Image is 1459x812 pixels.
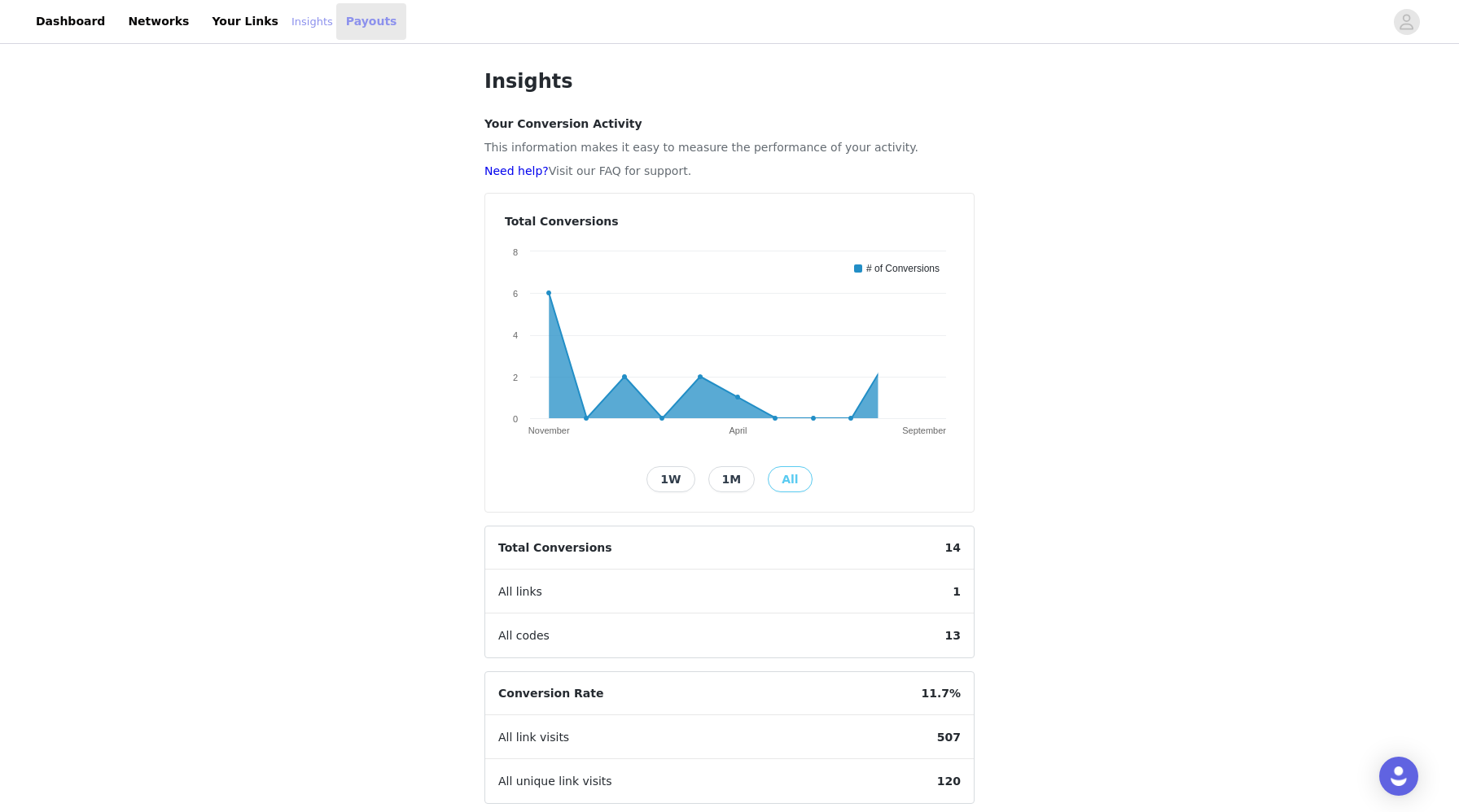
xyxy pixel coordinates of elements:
a: Your Links [202,3,288,40]
a: Dashboard [26,3,115,40]
h4: Your Conversion Activity [484,116,975,133]
span: 11.7% [908,672,974,715]
h1: Insights [484,67,975,96]
span: All link visits [485,716,582,759]
span: All unique link visits [485,760,625,803]
p: This information makes it easy to measure the performance of your activity. [484,139,975,156]
text: 2 [513,373,518,382]
h4: Total Conversions [505,213,954,230]
span: 13 [932,614,974,657]
span: 1 [940,570,974,613]
span: All links [485,570,555,613]
button: 1M [708,466,756,492]
a: Networks [118,3,199,40]
text: November [528,426,570,435]
span: 507 [924,716,974,759]
span: Total Conversions [485,526,625,570]
span: Conversion Rate [485,672,616,715]
a: Payouts [336,3,407,40]
a: Insights [291,14,333,30]
span: 120 [924,760,974,803]
text: 8 [513,247,518,257]
text: 6 [513,289,518,299]
p: Visit our FAQ for support. [484,163,975,180]
div: Open Intercom Messenger [1379,757,1418,796]
text: April [729,426,747,435]
text: 4 [513,330,518,340]
span: 14 [932,526,974,570]
button: 1W [646,466,694,492]
text: 0 [513,414,518,424]
a: Need help? [484,164,549,177]
text: September [902,426,946,435]
span: All codes [485,614,563,657]
button: All [768,466,812,492]
text: # of Conversions [866,263,940,274]
div: avatar [1399,9,1414,35]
